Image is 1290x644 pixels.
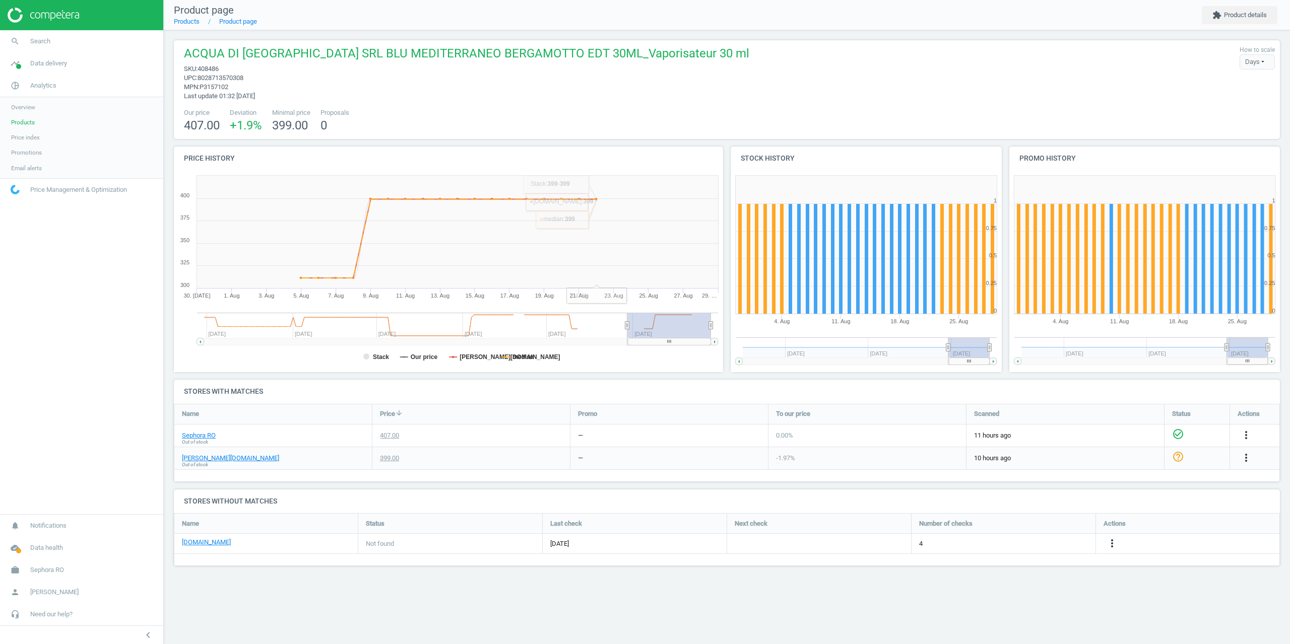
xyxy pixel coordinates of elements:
[535,293,554,299] tspan: 19. Aug
[230,108,262,117] span: Deviation
[6,516,25,535] i: notifications
[550,519,582,528] span: Last check
[1240,429,1252,442] button: more_vert
[380,409,395,418] span: Price
[366,539,394,548] span: Not found
[1212,11,1221,20] i: extension
[774,318,790,324] tspan: 4. Aug
[30,565,64,575] span: Sephora RO
[142,629,154,641] i: chevron_left
[11,149,42,157] span: Promotions
[182,538,231,547] a: [DOMAIN_NAME]
[184,92,255,100] span: Last update 01:32 [DATE]
[1009,147,1280,170] h4: Promo history
[174,489,1280,513] h4: Stores without matches
[6,76,25,95] i: pie_chart_outlined
[550,539,719,548] span: [DATE]
[776,454,795,462] span: -1.97 %
[174,380,1280,403] h4: Stores with matches
[1172,428,1184,440] i: check_circle_outline
[919,539,923,548] span: 4
[184,118,220,132] span: 407.00
[30,81,56,90] span: Analytics
[180,259,189,265] text: 325
[396,293,415,299] tspan: 11. Aug
[373,353,389,361] tspan: Stack
[639,293,658,299] tspan: 25. Aug
[994,308,997,314] text: 0
[174,4,234,16] span: Product page
[1172,451,1184,463] i: help_outline
[180,237,189,243] text: 350
[366,519,384,528] span: Status
[180,214,189,221] text: 375
[30,59,67,68] span: Data delivery
[919,519,973,528] span: Number of checks
[293,293,309,299] tspan: 5. Aug
[1228,318,1247,324] tspan: 25. Aug
[11,103,35,111] span: Overview
[30,521,67,530] span: Notifications
[224,293,239,299] tspan: 1. Aug
[1272,197,1275,203] text: 1
[198,65,219,73] span: 408486
[466,293,484,299] tspan: 15. Aug
[230,118,262,132] span: +1.9 %
[1267,252,1275,258] text: 0.5
[1106,537,1118,550] button: more_vert
[320,118,327,132] span: 0
[578,431,583,440] div: —
[184,83,200,91] span: mpn :
[184,45,749,64] span: ACQUA DI [GEOGRAPHIC_DATA] SRL BLU MEDITERRANEO BERGAMOTTO EDT 30ML_Vaporisateur 30 ml
[986,225,997,231] text: 0.75
[259,293,274,299] tspan: 3. Aug
[182,519,199,528] span: Name
[974,454,1156,463] span: 10 hours ago
[30,37,50,46] span: Search
[363,293,378,299] tspan: 9. Aug
[30,185,127,194] span: Price Management & Optimization
[570,293,589,299] tspan: 21. Aug
[6,605,25,624] i: headset_mic
[200,83,228,91] span: P3157102
[776,432,793,439] span: 0.00 %
[180,282,189,288] text: 300
[1169,318,1188,324] tspan: 18. Aug
[11,164,42,172] span: Email alerts
[6,32,25,51] i: search
[1106,537,1118,549] i: more_vert
[974,409,999,418] span: Scanned
[1240,452,1252,465] button: more_vert
[986,280,997,286] text: 0.25
[174,147,723,170] h4: Price history
[1240,429,1252,441] i: more_vert
[380,431,399,440] div: 407.00
[431,293,449,299] tspan: 13. Aug
[174,18,200,25] a: Products
[272,118,308,132] span: 399.00
[182,454,279,463] a: [PERSON_NAME][DOMAIN_NAME]
[6,538,25,557] i: cloud_done
[184,293,211,299] tspan: 30. [DATE]
[411,353,438,361] tspan: Our price
[272,108,310,117] span: Minimal price
[11,133,40,141] span: Price index
[974,431,1156,440] span: 11 hours ago
[182,431,216,440] a: Sephora RO
[184,108,220,117] span: Our price
[674,293,692,299] tspan: 27. Aug
[6,583,25,602] i: person
[11,185,20,194] img: wGWNvw8QSZomAAAAABJRU5ErkJggg==
[30,543,63,552] span: Data health
[1202,6,1277,24] button: extensionProduct details
[1238,409,1260,418] span: Actions
[500,293,519,299] tspan: 17. Aug
[1240,46,1275,54] label: How to scale
[180,192,189,198] text: 400
[1053,318,1068,324] tspan: 4. Aug
[731,147,1002,170] h4: Stock history
[320,108,349,117] span: Proposals
[460,353,560,361] tspan: [PERSON_NAME][DOMAIN_NAME]
[994,197,997,203] text: 1
[395,409,403,417] i: arrow_downward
